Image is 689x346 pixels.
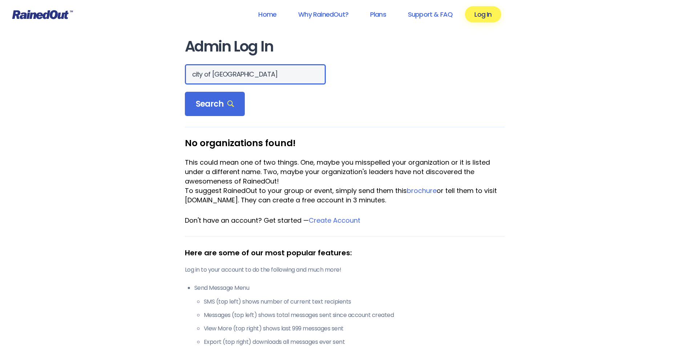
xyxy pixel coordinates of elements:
[194,284,504,346] li: Send Message Menu
[185,38,504,55] h1: Admin Log In
[398,6,462,22] a: Support & FAQ
[204,297,504,306] li: SMS (top left) shows number of current text recipients
[185,92,245,116] div: Search
[185,64,326,85] input: Search Orgs…
[289,6,358,22] a: Why RainedOut?
[185,265,504,274] p: Log in to your account to do the following and much more!
[196,99,234,109] span: Search
[185,186,504,205] div: To suggest RainedOut to your group or event, simply send them this or tell them to visit [DOMAIN_...
[361,6,396,22] a: Plans
[204,311,504,320] li: Messages (top left) shows total messages sent since account created
[465,6,501,22] a: Log In
[249,6,286,22] a: Home
[407,186,437,195] a: brochure
[185,247,504,258] div: Here are some of our most popular features:
[309,216,360,225] a: Create Account
[185,158,504,186] div: This could mean one of two things. One, maybe you misspelled your organization or it is listed un...
[204,324,504,333] li: View More (top right) shows last 999 messages sent
[185,138,504,148] h3: No organizations found!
